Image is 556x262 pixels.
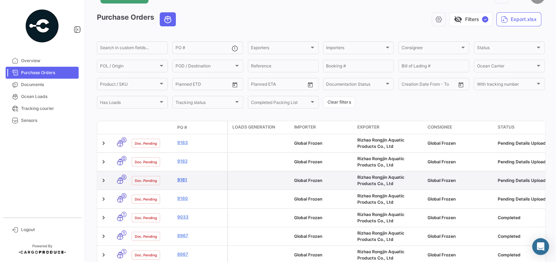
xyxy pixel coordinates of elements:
[251,83,261,88] input: From
[21,105,76,112] span: Tracking courier
[6,55,79,67] a: Overview
[477,83,535,88] span: With tracking number
[6,79,79,91] a: Documents
[294,234,322,239] span: Global Frozen
[428,234,456,239] span: Global Frozen
[177,232,224,239] a: 8967
[100,233,107,240] a: Expand/Collapse Row
[228,121,291,134] datatable-header-cell: Loads generation
[251,101,309,106] span: Completed Packing List
[97,12,178,26] h3: Purchase Orders
[428,124,452,130] span: Consignee
[176,101,234,106] span: Tracking status
[190,83,216,88] input: To
[532,238,549,255] div: Abrir Intercom Messenger
[449,12,493,26] button: visibility_offFilters✓
[121,193,126,198] span: 0
[477,65,535,70] span: Ocean Carrier
[6,114,79,126] a: Sensors
[135,252,157,258] span: Doc. Pending
[177,251,224,257] a: 8667
[100,140,107,147] a: Expand/Collapse Row
[21,58,76,64] span: Overview
[482,16,488,22] span: ✓
[174,122,227,133] datatable-header-cell: PO #
[177,214,224,220] a: 9033
[121,230,126,236] span: 1
[135,234,157,239] span: Doc. Pending
[357,124,379,130] span: Exporter
[425,121,495,134] datatable-header-cell: Consignee
[176,83,185,88] input: From
[326,46,384,51] span: Importers
[177,195,224,202] a: 9160
[100,65,158,70] span: POL / Origin
[177,177,224,183] a: 9161
[111,125,129,130] datatable-header-cell: Transport mode
[477,46,535,51] span: Status
[177,158,224,164] a: 9162
[100,83,158,88] span: Product / SKU
[21,117,76,124] span: Sensors
[135,215,157,221] span: Doc. Pending
[326,83,384,88] span: Documentation Status
[323,97,355,108] button: Clear filters
[100,196,107,203] a: Expand/Collapse Row
[25,8,60,44] img: powered-by.png
[355,121,425,134] datatable-header-cell: Exporter
[357,175,404,186] span: Rizhao Rongjin Aquatic Products Co., Ltd
[357,230,404,242] span: Rizhao Rongjin Aquatic Products Co., Ltd
[294,252,322,257] span: Global Frozen
[266,83,291,88] input: To
[428,196,456,202] span: Global Frozen
[456,79,466,90] button: Open calendar
[498,124,515,130] span: Status
[129,125,174,130] datatable-header-cell: Doc. Status
[100,177,107,184] a: Expand/Collapse Row
[100,251,107,258] a: Expand/Collapse Row
[428,178,456,183] span: Global Frozen
[232,124,275,130] span: Loads generation
[121,249,126,254] span: 1
[21,93,76,100] span: Ocean Loads
[21,81,76,88] span: Documents
[121,156,126,161] span: 0
[428,252,456,257] span: Global Frozen
[305,79,316,90] button: Open calendar
[135,178,157,183] span: Doc. Pending
[230,79,240,90] button: Open calendar
[454,15,462,24] span: visibility_off
[176,65,234,70] span: POD / Destination
[357,193,404,205] span: Rizhao Rongjin Aquatic Products Co., Ltd
[177,124,187,131] span: PO #
[135,159,157,165] span: Doc. Pending
[100,214,107,221] a: Expand/Collapse Row
[294,178,322,183] span: Global Frozen
[428,140,456,146] span: Global Frozen
[428,159,456,164] span: Global Frozen
[416,83,442,88] input: To
[428,215,456,220] span: Global Frozen
[6,67,79,79] a: Purchase Orders
[402,46,460,51] span: Consignee
[294,215,322,220] span: Global Frozen
[135,140,157,146] span: Doc. Pending
[100,158,107,165] a: Expand/Collapse Row
[294,140,322,146] span: Global Frozen
[294,159,322,164] span: Global Frozen
[160,13,176,26] button: Ocean
[496,12,541,26] button: Export.xlsx
[251,46,309,51] span: Exporters
[294,196,322,202] span: Global Frozen
[177,139,224,146] a: 9163
[291,121,355,134] datatable-header-cell: Importer
[100,101,158,106] span: Has Loads
[357,212,404,223] span: Rizhao Rongjin Aquatic Products Co., Ltd
[294,124,316,130] span: Importer
[135,196,157,202] span: Doc. Pending
[21,227,76,233] span: Logout
[357,156,404,168] span: Rizhao Rongjin Aquatic Products Co., Ltd
[121,175,126,180] span: 0
[21,70,76,76] span: Purchase Orders
[6,91,79,103] a: Ocean Loads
